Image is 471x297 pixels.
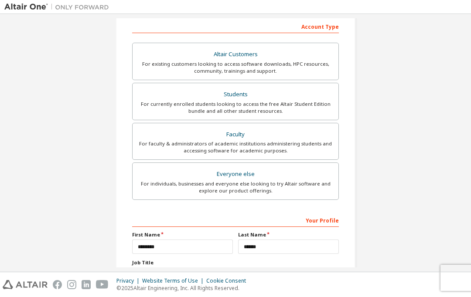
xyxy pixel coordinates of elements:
[138,61,333,74] div: For existing customers looking to access software downloads, HPC resources, community, trainings ...
[82,280,91,289] img: linkedin.svg
[138,180,333,194] div: For individuals, businesses and everyone else looking to try Altair software and explore our prod...
[138,128,333,141] div: Faculty
[3,280,48,289] img: altair_logo.svg
[138,48,333,61] div: Altair Customers
[96,280,109,289] img: youtube.svg
[4,3,113,11] img: Altair One
[132,19,339,33] div: Account Type
[206,277,251,284] div: Cookie Consent
[67,280,76,289] img: instagram.svg
[238,231,339,238] label: Last Name
[132,213,339,227] div: Your Profile
[116,284,251,292] p: © 2025 Altair Engineering, Inc. All Rights Reserved.
[138,88,333,101] div: Students
[138,140,333,154] div: For faculty & administrators of academic institutions administering students and accessing softwa...
[132,259,339,266] label: Job Title
[142,277,206,284] div: Website Terms of Use
[53,280,62,289] img: facebook.svg
[132,231,233,238] label: First Name
[138,168,333,180] div: Everyone else
[138,101,333,115] div: For currently enrolled students looking to access the free Altair Student Edition bundle and all ...
[116,277,142,284] div: Privacy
